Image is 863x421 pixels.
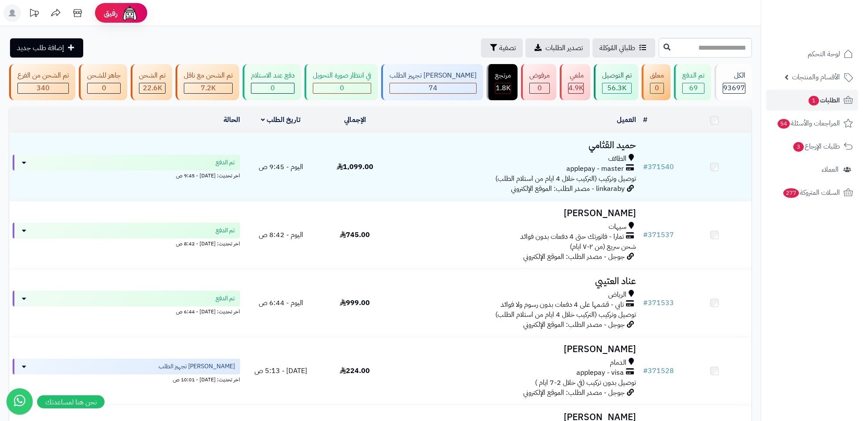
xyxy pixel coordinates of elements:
[17,71,69,81] div: تم الشحن من الفرع
[496,83,511,93] span: 1.8K
[793,142,804,152] span: 3
[184,83,232,93] div: 7223
[569,83,583,93] span: 4.9K
[344,115,366,125] a: الإجمالي
[689,83,698,93] span: 69
[576,368,624,378] span: applepay - visa
[643,298,674,308] a: #371533
[643,366,648,376] span: #
[254,366,307,376] span: [DATE] - 5:13 ص
[23,4,45,24] a: تحديثات المنصة
[602,71,632,81] div: تم التوصيل
[782,187,840,199] span: السلات المتروكة
[520,232,624,242] span: تمارا - فاتورتك حتى 4 دفعات بدون فوائد
[481,38,523,58] button: تصفية
[429,83,437,93] span: 74
[251,83,294,93] div: 0
[569,83,583,93] div: 4945
[495,173,636,184] span: توصيل وتركيب (التركيب خلال 4 ايام من استلام الطلب)
[87,71,121,81] div: جاهز للشحن
[259,230,303,240] span: اليوم - 8:42 ص
[13,306,240,316] div: اخر تحديث: [DATE] - 6:44 ص
[643,298,648,308] span: #
[519,64,558,100] a: مرفوض 0
[121,4,139,22] img: ai-face.png
[143,83,162,93] span: 22.6K
[783,188,799,198] span: 277
[592,64,640,100] a: تم التوصيل 56.3K
[77,64,129,100] a: جاهز للشحن 0
[389,71,477,81] div: [PERSON_NAME] تجهيز الطلب
[777,117,840,129] span: المراجعات والأسئلة
[655,83,659,93] span: 0
[643,162,648,172] span: #
[129,64,174,100] a: تم الشحن 22.6K
[643,366,674,376] a: #371528
[643,230,648,240] span: #
[340,230,370,240] span: 745.00
[610,358,626,368] span: الدمام
[303,64,379,100] a: في انتظار صورة التحويل 0
[535,377,636,388] span: توصيل بدون تركيب (في خلال 2-7 ايام )
[643,230,674,240] a: #371537
[568,71,584,81] div: ملغي
[566,164,624,174] span: applepay - master
[643,162,674,172] a: #371540
[804,23,855,41] img: logo-2.png
[808,48,840,60] span: لوحة التحكم
[7,64,77,100] a: تم الشحن من الفرع 340
[592,38,655,58] a: طلباتي المُوكلة
[672,64,713,100] a: تم الدفع 69
[102,83,106,93] span: 0
[184,71,233,81] div: تم الشحن مع ناقل
[340,366,370,376] span: 224.00
[13,238,240,248] div: اخر تحديث: [DATE] - 8:42 ص
[766,90,858,111] a: الطلبات1
[501,300,624,310] span: تابي - قسّمها على 4 دفعات بدون رسوم ولا فوائد
[139,71,166,81] div: تم الشحن
[530,83,549,93] div: 0
[640,64,672,100] a: معلق 0
[723,71,745,81] div: الكل
[396,276,636,286] h3: عناد العتيبي
[396,344,636,354] h3: [PERSON_NAME]
[538,83,542,93] span: 0
[511,183,625,194] span: linkaraby - مصدر الطلب: الموقع الإلكتروني
[529,71,550,81] div: مرفوض
[499,43,516,53] span: تصفية
[599,43,635,53] span: طلباتي المُوكلة
[523,251,625,262] span: جوجل - مصدر الطلب: الموقع الإلكتروني
[216,226,235,235] span: تم الدفع
[10,38,83,58] a: إضافة طلب جديد
[18,83,68,93] div: 340
[558,64,592,100] a: ملغي 4.9K
[608,290,626,300] span: الرياض
[379,64,485,100] a: [PERSON_NAME] تجهيز الطلب 74
[251,71,294,81] div: دفع عند الاستلام
[340,83,344,93] span: 0
[396,208,636,218] h3: [PERSON_NAME]
[337,162,373,172] span: 1,099.00
[713,64,754,100] a: الكل93697
[495,309,636,320] span: توصيل وتركيب (التركيب خلال 4 ايام من استلام الطلب)
[495,83,511,93] div: 1795
[174,64,241,100] a: تم الشحن مع ناقل 7.2K
[159,362,235,371] span: [PERSON_NAME] تجهيز الطلب
[223,115,240,125] a: الحالة
[13,374,240,384] div: اخر تحديث: [DATE] - 10:01 ص
[643,115,647,125] a: #
[523,387,625,398] span: جوجل - مصدر الطلب: الموقع الإلكتروني
[104,8,118,18] span: رفيق
[313,71,371,81] div: في انتظار صورة التحويل
[683,83,704,93] div: 69
[617,115,636,125] a: العميل
[525,38,590,58] a: تصدير الطلبات
[723,83,745,93] span: 93697
[570,241,636,252] span: شحن سريع (من ٢-٧ ايام)
[602,83,631,93] div: 56317
[792,71,840,83] span: الأقسام والمنتجات
[261,115,301,125] a: تاريخ الطلب
[495,71,511,81] div: مرتجع
[778,119,790,129] span: 54
[216,294,235,303] span: تم الدفع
